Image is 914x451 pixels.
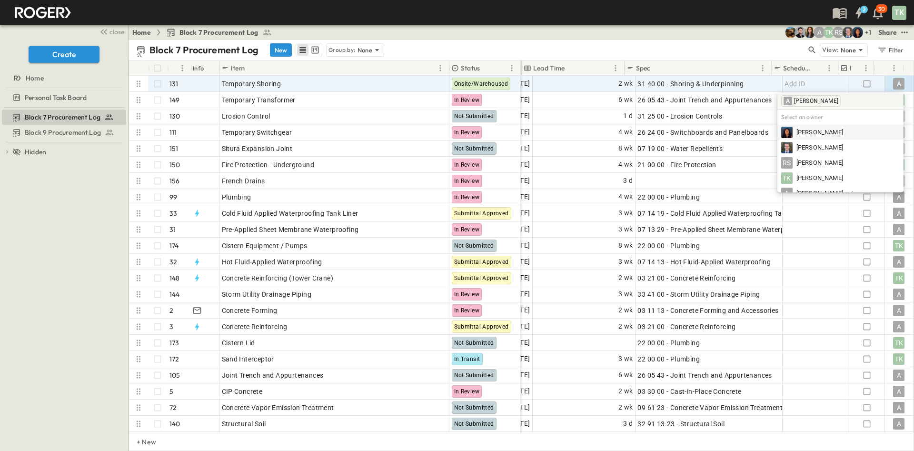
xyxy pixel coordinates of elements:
p: 72 [169,403,177,412]
p: View: [822,45,839,55]
p: 156 [169,176,180,186]
div: A [893,289,904,300]
span: Submittal Approved [454,323,509,330]
img: Olivia Khan (okhan@cahill-sf.com) [852,27,863,38]
span: 2 wk [618,305,633,316]
span: Concrete Vapor Emission Treatment [222,403,334,412]
button: Menu [610,62,621,74]
button: close [96,25,126,38]
a: Block 7 Procurement Log [166,28,272,37]
span: close [109,27,124,37]
span: 3 wk [618,353,633,364]
button: Sort [247,63,257,73]
span: 4 wk [618,191,633,202]
p: 172 [169,354,179,364]
div: RS [781,157,793,169]
span: 26 24 00 - Switchboards and Panelboards [637,128,768,137]
span: 31 40 00 - Shoring & Underpinning [637,79,744,89]
p: 2 [169,306,173,315]
h6: Select an owner [777,110,904,125]
span: Submittal Approved [454,275,509,281]
span: [PERSON_NAME] [794,97,838,105]
a: Block 9 Procurement Log [2,126,124,139]
span: 3 d [623,175,633,186]
span: 8 wk [618,143,633,154]
p: 105 [169,371,180,380]
span: Submittal Approved [454,210,509,217]
span: Block 7 Procurement Log [179,28,258,37]
span: Submittal Approved [454,259,509,265]
span: 03 11 13 - Concrete Forming and Accessories [637,306,778,315]
p: Lead Time [533,63,565,73]
div: A [893,386,904,397]
button: Menu [757,62,768,74]
span: 07 14 13 - Hot Fluid-Applied Waterproofing [637,257,771,267]
span: Temporary Transformer [222,95,296,105]
span: In Review [454,291,480,298]
div: Info [191,60,219,76]
span: Concrete Forming [222,306,278,315]
p: 131 [169,79,179,89]
div: A [893,370,904,381]
div: A [893,191,904,203]
button: Menu [177,62,188,74]
p: 140 [169,419,180,429]
p: 32 [169,257,177,267]
span: Block 7 Procurement Log [25,112,100,122]
p: 150 [169,160,180,170]
span: Cistern Lid [222,338,255,348]
button: Sort [813,63,824,73]
p: Spec [636,63,651,73]
div: Share [878,28,897,37]
span: Onsite/Warehoused [454,80,508,87]
img: Profile Picture [781,127,793,138]
p: 3 [169,322,173,331]
p: 5 [169,387,173,396]
span: In Review [454,161,480,168]
button: 2 [849,4,868,21]
span: 2 wk [618,321,633,332]
span: Situra Expansion Joint [222,144,293,153]
p: Schedule ID [783,63,811,73]
p: Item [231,63,245,73]
span: In Review [454,226,480,233]
span: [PERSON_NAME] [796,189,843,198]
span: 3 wk [618,224,633,235]
button: Menu [506,62,517,74]
span: 33 41 00 - Storm Utility Drainage Piping [637,290,760,299]
p: Status [461,63,480,73]
div: Block 7 Procurement Logtest [2,110,126,125]
div: A [893,418,904,430]
button: Sort [878,63,888,73]
p: 151 [169,144,179,153]
div: A [781,188,793,199]
button: Sort [171,63,181,73]
p: Block 7 Procurement Log [149,43,258,57]
button: Filter [874,43,906,57]
span: French Drains [222,176,265,186]
button: Menu [824,62,835,74]
p: Hot? [850,63,851,73]
span: Erosion Control [222,111,270,121]
div: TK [781,172,793,184]
div: A [893,224,904,235]
p: 174 [169,241,179,251]
div: Owner [874,60,903,76]
div: A [893,78,904,90]
span: 3 wk [618,289,633,300]
span: Add ID [785,79,805,89]
p: 148 [169,273,180,283]
span: Not Submitted [454,372,494,379]
a: Home [132,28,151,37]
span: 22 00 00 - Plumbing [637,241,700,251]
img: Profile Picture [781,142,793,153]
div: TK [892,6,906,20]
span: 32 91 13.23 - Structural Soil [637,419,725,429]
span: Personal Task Board [25,93,87,102]
div: TK [893,272,904,284]
button: New [270,43,292,57]
span: Not Submitted [454,113,494,120]
span: [PERSON_NAME] [796,143,843,152]
span: 3 wk [618,256,633,267]
span: 3 wk [618,208,633,219]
